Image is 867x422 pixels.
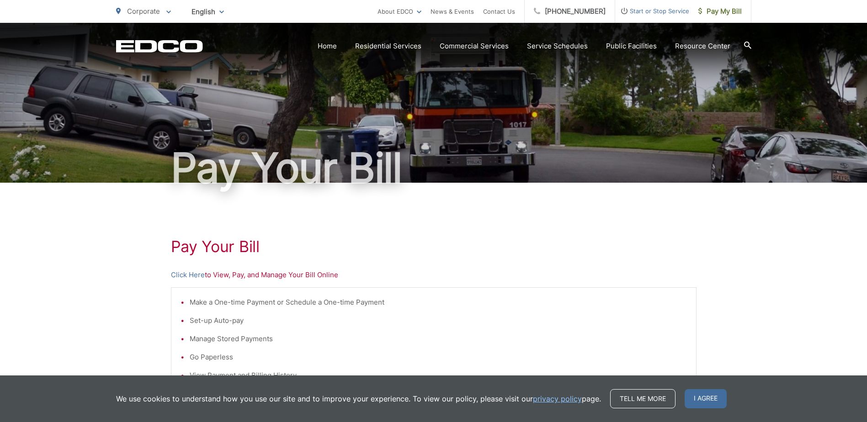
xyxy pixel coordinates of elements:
[318,41,337,52] a: Home
[431,6,474,17] a: News & Events
[116,40,203,53] a: EDCD logo. Return to the homepage.
[440,41,509,52] a: Commercial Services
[533,393,582,404] a: privacy policy
[116,145,751,191] h1: Pay Your Bill
[355,41,421,52] a: Residential Services
[127,7,160,16] span: Corporate
[190,333,687,344] li: Manage Stored Payments
[185,4,231,20] span: English
[527,41,588,52] a: Service Schedules
[698,6,742,17] span: Pay My Bill
[171,269,205,280] a: Click Here
[685,389,727,408] span: I agree
[675,41,730,52] a: Resource Center
[190,297,687,308] li: Make a One-time Payment or Schedule a One-time Payment
[483,6,515,17] a: Contact Us
[171,237,697,256] h1: Pay Your Bill
[171,269,697,280] p: to View, Pay, and Manage Your Bill Online
[606,41,657,52] a: Public Facilities
[378,6,421,17] a: About EDCO
[190,315,687,326] li: Set-up Auto-pay
[116,393,601,404] p: We use cookies to understand how you use our site and to improve your experience. To view our pol...
[190,370,687,381] li: View Payment and Billing History
[190,352,687,363] li: Go Paperless
[610,389,676,408] a: Tell me more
